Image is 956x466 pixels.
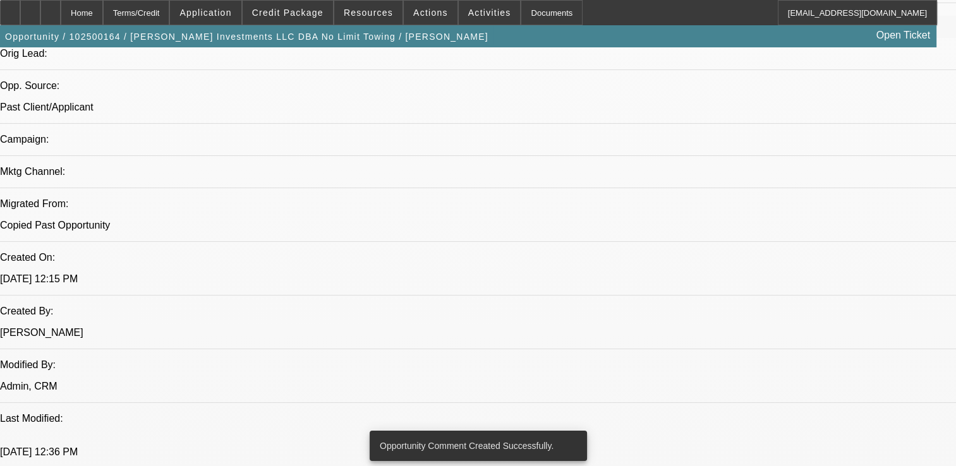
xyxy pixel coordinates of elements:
button: Actions [404,1,457,25]
span: Resources [344,8,393,18]
span: Opportunity / 102500164 / [PERSON_NAME] Investments LLC DBA No Limit Towing / [PERSON_NAME] [5,32,488,42]
span: Application [179,8,231,18]
a: Open Ticket [871,25,935,46]
div: Opportunity Comment Created Successfully. [370,431,582,461]
span: Activities [468,8,511,18]
button: Resources [334,1,402,25]
button: Application [170,1,241,25]
span: Credit Package [252,8,324,18]
span: Actions [413,8,448,18]
button: Credit Package [243,1,333,25]
button: Activities [459,1,521,25]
